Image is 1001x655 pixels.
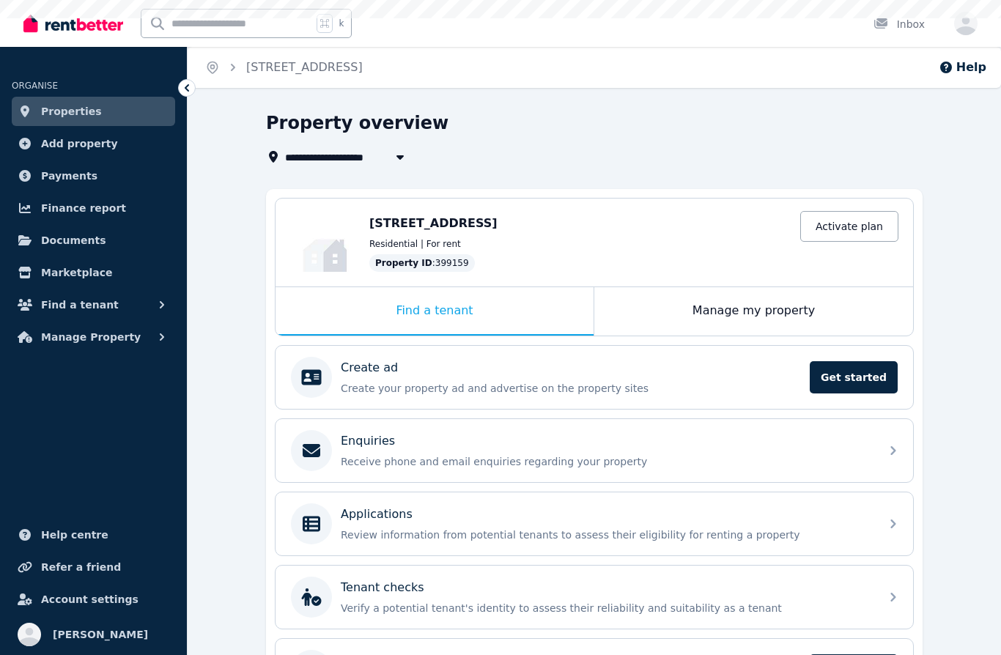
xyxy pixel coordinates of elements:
a: EnquiriesReceive phone and email enquiries regarding your property [276,419,913,482]
span: Add property [41,135,118,152]
span: Help centre [41,526,108,544]
span: Account settings [41,591,138,608]
p: Enquiries [341,432,395,450]
p: Verify a potential tenant's identity to assess their reliability and suitability as a tenant [341,601,871,615]
div: Find a tenant [276,287,594,336]
div: : 399159 [369,254,475,272]
span: Properties [41,103,102,120]
nav: Breadcrumb [188,47,380,88]
a: Payments [12,161,175,190]
a: ApplicationsReview information from potential tenants to assess their eligibility for renting a p... [276,492,913,555]
span: ORGANISE [12,81,58,91]
span: Property ID [375,257,432,269]
button: Help [939,59,986,76]
p: Create your property ad and advertise on the property sites [341,381,801,396]
span: Residential | For rent [369,238,461,250]
span: Get started [810,361,898,393]
a: Account settings [12,585,175,614]
a: Activate plan [800,211,898,242]
p: Create ad [341,359,398,377]
span: Find a tenant [41,296,119,314]
span: [STREET_ADDRESS] [369,216,498,230]
a: Help centre [12,520,175,549]
a: Documents [12,226,175,255]
a: Finance report [12,193,175,223]
a: Marketplace [12,258,175,287]
a: Tenant checksVerify a potential tenant's identity to assess their reliability and suitability as ... [276,566,913,629]
h1: Property overview [266,111,448,135]
span: Manage Property [41,328,141,346]
div: Inbox [873,17,925,32]
span: k [339,18,344,29]
p: Applications [341,506,413,523]
p: Receive phone and email enquiries regarding your property [341,454,871,469]
p: Tenant checks [341,579,424,596]
div: Manage my property [594,287,913,336]
span: [PERSON_NAME] [53,626,148,643]
span: Marketplace [41,264,112,281]
span: Finance report [41,199,126,217]
button: Manage Property [12,322,175,352]
button: Find a tenant [12,290,175,319]
span: Documents [41,232,106,249]
a: Properties [12,97,175,126]
a: Create adCreate your property ad and advertise on the property sitesGet started [276,346,913,409]
img: RentBetter [23,12,123,34]
a: Refer a friend [12,552,175,582]
p: Review information from potential tenants to assess their eligibility for renting a property [341,528,871,542]
a: Add property [12,129,175,158]
a: [STREET_ADDRESS] [246,60,363,74]
span: Refer a friend [41,558,121,576]
span: Payments [41,167,97,185]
